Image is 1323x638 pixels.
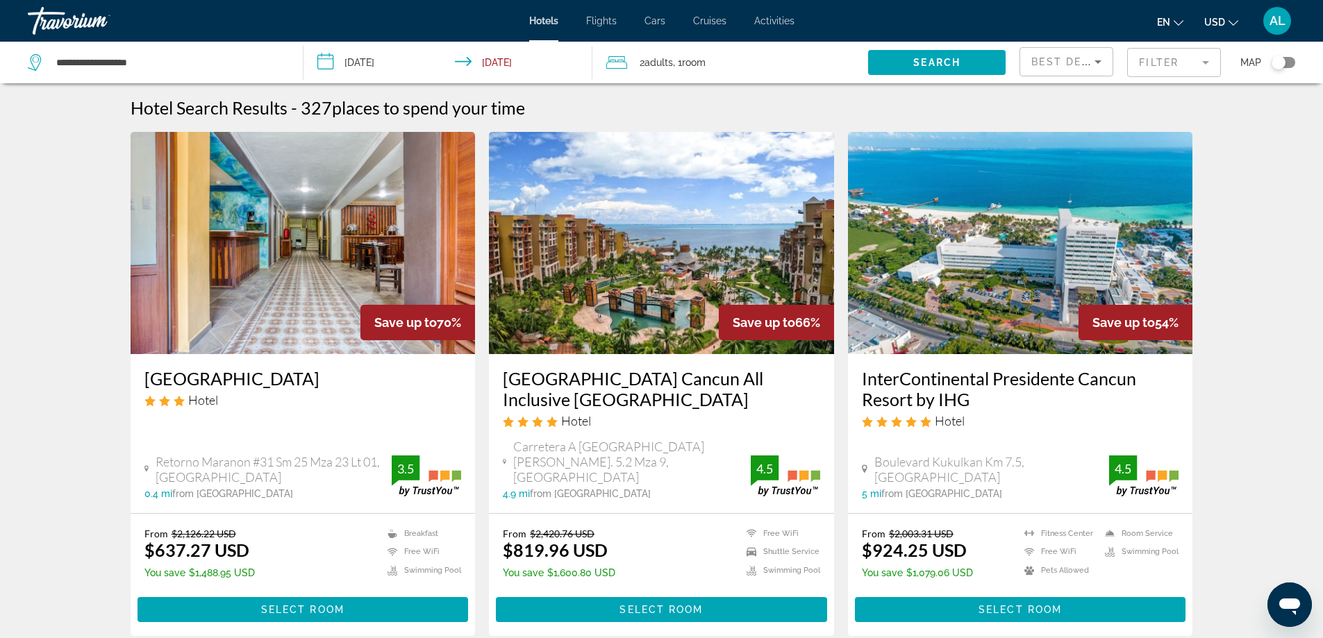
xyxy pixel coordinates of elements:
[392,460,419,477] div: 3.5
[1204,17,1225,28] span: USD
[503,539,608,560] ins: $819.96 USD
[862,539,967,560] ins: $924.25 USD
[496,600,827,615] a: Select Room
[489,132,834,354] img: Hotel image
[1092,315,1155,330] span: Save up to
[381,528,461,539] li: Breakfast
[862,413,1179,428] div: 5 star Hotel
[144,528,168,539] span: From
[979,604,1062,615] span: Select Room
[855,597,1186,622] button: Select Room
[868,50,1006,75] button: Search
[848,132,1193,354] img: Hotel image
[392,455,461,496] img: trustyou-badge.svg
[1017,546,1098,558] li: Free WiFi
[503,567,544,578] span: You save
[1017,564,1098,576] li: Pets Allowed
[740,564,820,576] li: Swimming Pool
[682,57,706,68] span: Room
[1267,582,1312,627] iframe: Button to launch messaging window
[131,132,476,354] img: Hotel image
[503,368,820,410] a: [GEOGRAPHIC_DATA] Cancun All Inclusive [GEOGRAPHIC_DATA]
[303,42,593,83] button: Check-in date: Sep 24, 2025 Check-out date: Sep 30, 2025
[751,460,779,477] div: 4.5
[1031,56,1104,67] span: Best Deals
[1240,53,1261,72] span: Map
[1017,528,1098,539] li: Fitness Center
[381,564,461,576] li: Swimming Pool
[619,604,703,615] span: Select Room
[503,488,530,499] span: 4.9 mi
[740,528,820,539] li: Free WiFi
[291,97,297,118] span: -
[1261,56,1295,69] button: Toggle map
[693,15,726,26] a: Cruises
[1098,546,1179,558] li: Swimming Pool
[1157,17,1170,28] span: en
[503,567,615,578] p: $1,600.80 USD
[530,488,651,499] span: from [GEOGRAPHIC_DATA]
[1259,6,1295,35] button: User Menu
[513,439,751,485] span: Carretera A [GEOGRAPHIC_DATA][PERSON_NAME]. 5.2 Mza 9, [GEOGRAPHIC_DATA]
[733,315,795,330] span: Save up to
[754,15,794,26] a: Activities
[1079,305,1192,340] div: 54%
[144,488,172,499] span: 0.4 mi
[1109,455,1179,496] img: trustyou-badge.svg
[1204,12,1238,32] button: Change currency
[332,97,525,118] span: places to spend your time
[28,3,167,39] a: Travorium
[881,488,1002,499] span: from [GEOGRAPHIC_DATA]
[1270,14,1285,28] span: AL
[862,528,885,539] span: From
[172,528,236,539] del: $2,126.22 USD
[144,567,255,578] p: $1,488.95 USD
[503,528,526,539] span: From
[131,97,288,118] h1: Hotel Search Results
[740,546,820,558] li: Shuttle Service
[640,53,673,72] span: 2
[889,528,954,539] del: $2,003.31 USD
[913,57,960,68] span: Search
[138,600,469,615] a: Select Room
[561,413,591,428] span: Hotel
[935,413,965,428] span: Hotel
[144,567,185,578] span: You save
[144,392,462,408] div: 3 star Hotel
[529,15,558,26] a: Hotels
[1127,47,1221,78] button: Filter
[644,57,673,68] span: Adults
[586,15,617,26] a: Flights
[188,392,218,408] span: Hotel
[144,539,249,560] ins: $637.27 USD
[144,368,462,389] a: [GEOGRAPHIC_DATA]
[360,305,475,340] div: 70%
[156,454,392,485] span: Retorno Maranon #31 Sm 25 Mza 23 Lt 01, [GEOGRAPHIC_DATA]
[138,597,469,622] button: Select Room
[719,305,834,340] div: 66%
[530,528,594,539] del: $2,420.76 USD
[172,488,293,499] span: from [GEOGRAPHIC_DATA]
[1031,53,1101,70] mat-select: Sort by
[592,42,868,83] button: Travelers: 2 adults, 0 children
[862,368,1179,410] a: InterContinental Presidente Cancun Resort by IHG
[644,15,665,26] a: Cars
[751,455,820,496] img: trustyou-badge.svg
[862,567,973,578] p: $1,079.06 USD
[261,604,344,615] span: Select Room
[503,413,820,428] div: 4 star Hotel
[862,488,881,499] span: 5 mi
[301,97,525,118] h2: 327
[381,546,461,558] li: Free WiFi
[374,315,437,330] span: Save up to
[862,567,903,578] span: You save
